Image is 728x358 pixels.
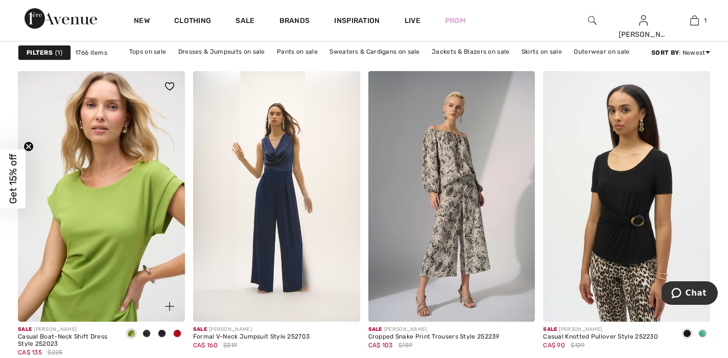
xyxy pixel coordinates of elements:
a: Pants on sale [272,45,323,58]
div: Cropped Snake Print Trousers Style 252239 [368,333,500,341]
span: CA$ 103 [368,342,393,349]
a: Casual Boat-Neck Shift Dress Style 252023. Greenery [18,71,185,322]
img: plus_v2.svg [165,302,174,311]
div: [PERSON_NAME] [543,326,658,333]
div: Garden green [695,326,710,343]
div: [PERSON_NAME] [193,326,310,333]
a: Live [405,15,420,26]
span: Inspiration [334,16,380,27]
strong: Sort By [651,49,679,56]
div: Black [139,326,154,343]
div: [PERSON_NAME] [18,326,115,333]
a: Prom [445,15,465,26]
div: Greenery [124,326,139,343]
span: $319 [223,341,237,350]
span: 1 [55,48,62,57]
div: [PERSON_NAME] [619,29,669,40]
span: 1766 items [75,48,107,57]
div: Formal V-Neck Jumpsuit Style 252703 [193,333,310,341]
a: Tops on sale [124,45,172,58]
span: Sale [193,326,207,332]
span: CA$ 160 [193,342,218,349]
div: Radiant red [170,326,185,343]
strong: Filters [27,48,53,57]
div: : Newest [651,48,710,57]
img: Formal V-Neck Jumpsuit Style 252703. Midnight Blue [193,71,360,322]
div: Midnight Blue [154,326,170,343]
span: CA$ 135 [18,349,42,356]
span: $129 [571,341,584,350]
a: Clothing [174,16,211,27]
span: $159 [398,341,412,350]
a: Skirts on sale [516,45,567,58]
a: 1 [669,14,719,27]
span: Sale [543,326,557,332]
a: Brands [279,16,310,27]
img: Cropped Snake Print Trousers Style 252239. Beige/multi [368,71,535,322]
a: Outerwear on sale [569,45,635,58]
span: 1 [704,16,707,25]
div: Casual Knotted Pullover Style 252230 [543,333,658,341]
img: My Bag [690,14,699,27]
span: CA$ 90 [543,342,565,349]
a: Jackets & Blazers on sale [427,45,515,58]
a: Dresses & Jumpsuits on sale [173,45,270,58]
img: My Info [639,14,648,27]
img: 1ère Avenue [25,8,97,29]
a: Sign In [639,15,648,25]
a: Sale [236,16,254,27]
img: search the website [588,14,597,27]
img: Casual Knotted Pullover Style 252230. Black [543,71,710,322]
span: Sale [18,326,32,332]
a: New [134,16,150,27]
div: Casual Boat-Neck Shift Dress Style 252023 [18,333,115,348]
iframe: Opens a widget where you can chat to one of our agents [662,281,718,307]
span: Get 15% off [7,154,19,204]
div: [PERSON_NAME] [368,326,500,333]
button: Close teaser [24,142,34,152]
a: Sweaters & Cardigans on sale [324,45,425,58]
div: Black [679,326,695,343]
img: heart_black_full.svg [165,82,174,91]
span: $225 [48,348,62,357]
span: Sale [368,326,382,332]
